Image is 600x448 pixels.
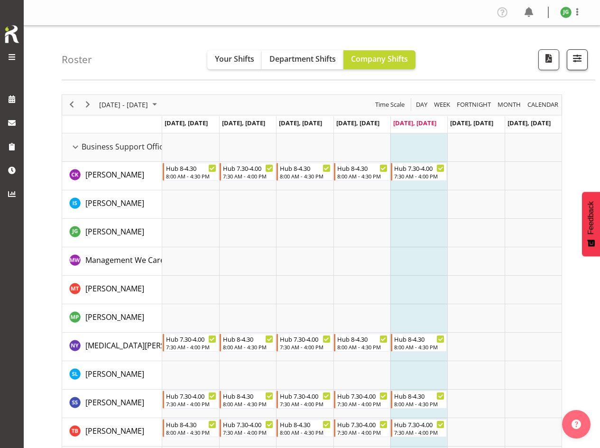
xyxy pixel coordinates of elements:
div: 7:30 AM - 4:00 PM [394,172,444,180]
span: Day [415,99,428,111]
div: 8:00 AM - 4:30 PM [280,172,330,180]
button: Your Shifts [207,50,262,69]
div: Tyla Boyd"s event - Hub 7.30-4.00 Begin From Friday, October 3, 2025 at 7:30:00 AM GMT+13:00 Ends... [391,419,447,437]
div: Hub 7.30-4.00 [337,420,388,429]
div: 7:30 AM - 4:00 PM [166,400,216,408]
span: Month [497,99,522,111]
span: Business Support Office [82,141,167,152]
div: Hub 8-4.30 [337,334,388,344]
div: Savita Savita"s event - Hub 8-4.30 Begin From Friday, October 3, 2025 at 8:00:00 AM GMT+13:00 End... [391,391,447,409]
button: Previous [65,99,78,111]
td: Business Support Office resource [62,133,162,162]
a: [PERSON_NAME] [85,169,144,180]
div: Hub 7.30-4.00 [223,420,273,429]
span: Your Shifts [215,54,254,64]
div: 7:30 AM - 4:00 PM [337,400,388,408]
div: Nikita Yates"s event - Hub 8-4.30 Begin From Tuesday, September 30, 2025 at 8:00:00 AM GMT+13:00 ... [220,334,276,352]
button: Next [82,99,94,111]
div: Hub 7.30-4.00 [337,391,388,401]
span: calendar [526,99,559,111]
td: Sarah Lamont resource [62,361,162,390]
td: Janine Grundler resource [62,219,162,247]
button: Fortnight [455,99,493,111]
div: Hub 7.30-4.00 [394,163,444,173]
div: Savita Savita"s event - Hub 7.30-4.00 Begin From Monday, September 29, 2025 at 7:30:00 AM GMT+13:... [163,391,219,409]
span: Feedback [587,201,595,234]
div: next period [80,95,96,115]
div: 7:30 AM - 4:00 PM [337,429,388,436]
a: [PERSON_NAME] [85,311,144,323]
div: Chloe Kim"s event - Hub 8-4.30 Begin From Wednesday, October 1, 2025 at 8:00:00 AM GMT+13:00 Ends... [277,163,332,181]
button: Filter Shifts [567,49,588,70]
div: Hub 7.30-4.00 [166,391,216,401]
img: help-xxl-2.png [572,420,581,429]
div: Hub 8-4.30 [223,334,273,344]
span: [DATE], [DATE] [336,119,379,127]
button: Company Shifts [343,50,415,69]
div: 7:30 AM - 4:00 PM [280,400,330,408]
button: Month [526,99,560,111]
div: Nikita Yates"s event - Hub 8-4.30 Begin From Thursday, October 2, 2025 at 8:00:00 AM GMT+13:00 En... [334,334,390,352]
span: [PERSON_NAME] [85,369,144,379]
div: Sep 29 - Oct 05, 2025 [96,95,163,115]
a: [PERSON_NAME] [85,425,144,437]
div: Hub 7.30-4.00 [166,334,216,344]
button: October 2025 [98,99,161,111]
div: Savita Savita"s event - Hub 7.30-4.00 Begin From Thursday, October 2, 2025 at 7:30:00 AM GMT+13:0... [334,391,390,409]
div: 8:00 AM - 4:30 PM [337,343,388,351]
div: Tyla Boyd"s event - Hub 8-4.30 Begin From Monday, September 29, 2025 at 8:00:00 AM GMT+13:00 Ends... [163,419,219,437]
span: [MEDICAL_DATA][PERSON_NAME] [85,340,203,351]
div: Chloe Kim"s event - Hub 7.30-4.00 Begin From Friday, October 3, 2025 at 7:30:00 AM GMT+13:00 Ends... [391,163,447,181]
div: 8:00 AM - 4:30 PM [394,343,444,351]
div: Chloe Kim"s event - Hub 8-4.30 Begin From Monday, September 29, 2025 at 8:00:00 AM GMT+13:00 Ends... [163,163,219,181]
span: Management We Care [85,255,165,265]
span: [DATE], [DATE] [450,119,493,127]
a: [PERSON_NAME] [85,283,144,294]
a: [PERSON_NAME] [85,197,144,209]
span: [PERSON_NAME] [85,198,144,208]
span: Fortnight [456,99,492,111]
td: Millie Pumphrey resource [62,304,162,333]
div: Hub 7.30-4.00 [280,391,330,401]
div: 8:00 AM - 4:30 PM [223,343,273,351]
div: 8:00 AM - 4:30 PM [394,400,444,408]
td: Tyla Boyd resource [62,418,162,447]
div: 7:30 AM - 4:00 PM [394,429,444,436]
div: Hub 8-4.30 [166,163,216,173]
a: [PERSON_NAME] [85,397,144,408]
div: 8:00 AM - 4:30 PM [337,172,388,180]
div: Chloe Kim"s event - Hub 8-4.30 Begin From Thursday, October 2, 2025 at 8:00:00 AM GMT+13:00 Ends ... [334,163,390,181]
div: Savita Savita"s event - Hub 8-4.30 Begin From Tuesday, September 30, 2025 at 8:00:00 AM GMT+13:00... [220,391,276,409]
button: Timeline Week [433,99,452,111]
div: Nikita Yates"s event - Hub 7.30-4.00 Begin From Wednesday, October 1, 2025 at 7:30:00 AM GMT+13:0... [277,334,332,352]
span: [DATE] - [DATE] [98,99,149,111]
span: Week [433,99,451,111]
span: [DATE], [DATE] [279,119,322,127]
td: Chloe Kim resource [62,162,162,190]
div: Tyla Boyd"s event - Hub 7.30-4.00 Begin From Tuesday, September 30, 2025 at 7:30:00 AM GMT+13:00 ... [220,419,276,437]
button: Time Scale [374,99,406,111]
div: Savita Savita"s event - Hub 7.30-4.00 Begin From Wednesday, October 1, 2025 at 7:30:00 AM GMT+13:... [277,391,332,409]
button: Timeline Month [496,99,523,111]
div: Nikita Yates"s event - Hub 8-4.30 Begin From Friday, October 3, 2025 at 8:00:00 AM GMT+13:00 Ends... [391,334,447,352]
span: [DATE], [DATE] [222,119,265,127]
span: [DATE], [DATE] [393,119,436,127]
span: Department Shifts [269,54,336,64]
div: 8:00 AM - 4:30 PM [166,429,216,436]
td: Savita Savita resource [62,390,162,418]
div: 8:00 AM - 4:30 PM [280,429,330,436]
div: Hub 8-4.30 [337,163,388,173]
div: 8:00 AM - 4:30 PM [223,400,273,408]
div: Hub 8-4.30 [394,334,444,344]
div: 7:30 AM - 4:00 PM [166,343,216,351]
span: Company Shifts [351,54,408,64]
div: Chloe Kim"s event - Hub 7.30-4.00 Begin From Tuesday, September 30, 2025 at 7:30:00 AM GMT+13:00 ... [220,163,276,181]
div: 8:00 AM - 4:30 PM [166,172,216,180]
a: [PERSON_NAME] [85,226,144,237]
img: Rosterit icon logo [2,24,21,45]
button: Feedback - Show survey [582,192,600,256]
span: [PERSON_NAME] [85,426,144,436]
